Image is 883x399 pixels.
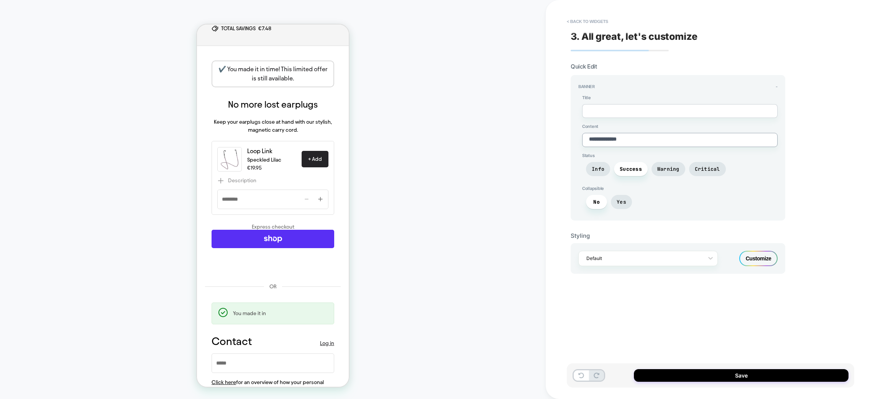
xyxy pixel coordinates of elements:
[571,232,785,239] div: Styling
[105,126,131,143] button: Add Speckled Lilac Loop Link to cart
[21,123,44,147] img: Speckled Lilac
[582,153,778,158] span: Status
[15,228,74,246] iframe: Pay with PayPal
[578,84,595,89] span: Banner
[15,116,137,190] section: Offer Carousel
[78,228,138,246] iframe: Pay with Google Pay
[15,355,39,361] button: Click here
[593,199,600,205] span: No
[15,198,137,246] section: Express checkout
[15,93,137,110] p: Keep your earplugs close at hand with our stylish, magnetic carry cord.
[634,369,849,382] button: Save
[123,315,137,323] a: Log in
[21,41,131,57] span: ✔️ You made it in time! This limited offer is still available.
[582,186,778,191] span: Collapsible
[50,132,84,138] span: Speckled Lilac
[776,84,778,89] span: -
[592,166,604,172] span: Info
[15,310,55,324] h2: Contact
[36,285,130,293] div: You made it in
[117,168,130,182] button: Increase Quantity
[582,95,778,100] span: Title
[31,74,121,86] h2: No more lost earplugs
[695,166,720,172] span: Critical
[15,205,137,224] a: Shop Pay
[657,166,679,172] span: Warning
[571,63,597,70] span: Quick Edit
[72,259,80,265] span: OR
[563,15,612,28] button: < Back to widgets
[50,123,75,130] strong: Loop Link
[617,199,626,205] span: Yes
[620,166,642,172] span: Success
[15,355,132,377] div: for an overview of how your personal data is processed for marketing purposes or see our
[50,141,65,146] span: €19.95
[582,124,778,129] span: Content
[8,271,144,394] section: Contact
[55,198,97,206] h3: Express checkout
[571,31,698,42] span: 3. All great, let's customize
